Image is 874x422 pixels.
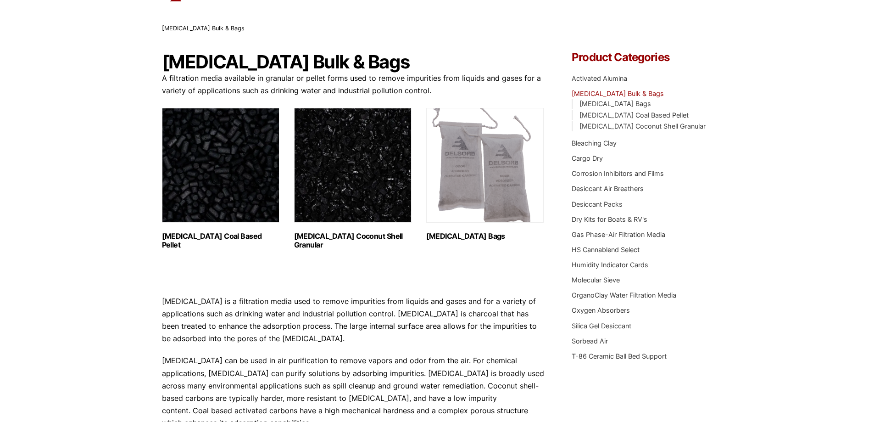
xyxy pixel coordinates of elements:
a: Desiccant Air Breathers [572,185,644,192]
a: Visit product category Activated Carbon Bags [426,108,544,241]
a: Humidity Indicator Cards [572,261,648,269]
p: A filtration media available in granular or pellet forms used to remove impurities from liquids a... [162,72,545,97]
a: [MEDICAL_DATA] Coconut Shell Granular [579,122,706,130]
span: [MEDICAL_DATA] Bulk & Bags [162,25,245,32]
a: Dry Kits for Boats & RV's [572,215,647,223]
a: Sorbead Air [572,337,608,345]
a: Molecular Sieve [572,276,620,284]
h1: [MEDICAL_DATA] Bulk & Bags [162,52,545,72]
a: [MEDICAL_DATA] Bulk & Bags [572,90,664,97]
h2: [MEDICAL_DATA] Bags [426,232,544,241]
a: Bleaching Clay [572,139,617,147]
img: Activated Carbon Coal Based Pellet [162,108,279,223]
img: Activated Carbon Bags [426,108,544,223]
a: Oxygen Absorbers [572,306,630,314]
a: [MEDICAL_DATA] Bags [579,100,651,107]
a: Visit product category Activated Carbon Coconut Shell Granular [294,108,412,249]
a: T-86 Ceramic Ball Bed Support [572,352,667,360]
a: Activated Alumina [572,74,627,82]
a: Corrosion Inhibitors and Films [572,169,664,177]
a: Visit product category Activated Carbon Coal Based Pellet [162,108,279,249]
a: OrganoClay Water Filtration Media [572,291,676,299]
a: Gas Phase-Air Filtration Media [572,231,665,238]
h2: [MEDICAL_DATA] Coal Based Pellet [162,232,279,249]
h4: Product Categories [572,52,712,63]
a: Desiccant Packs [572,200,623,208]
a: [MEDICAL_DATA] Coal Based Pellet [579,111,689,119]
a: Silica Gel Desiccant [572,322,631,330]
img: Activated Carbon Coconut Shell Granular [294,108,412,223]
h2: [MEDICAL_DATA] Coconut Shell Granular [294,232,412,249]
a: Cargo Dry [572,154,603,162]
a: HS Cannablend Select [572,246,640,253]
p: [MEDICAL_DATA] is a filtration media used to remove impurities from liquids and gases and for a v... [162,295,545,345]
